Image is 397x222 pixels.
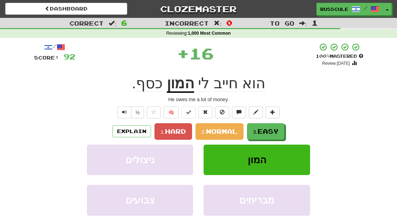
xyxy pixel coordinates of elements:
[316,53,330,59] span: 100 %
[196,123,244,140] button: 2.Normal
[116,106,144,118] div: Text-to-speech controls
[34,96,363,103] div: He owes me a lot of money.
[270,20,294,27] span: To go
[165,20,209,27] span: Incorrect
[87,145,193,175] button: ניצולים
[34,43,75,51] div: /
[167,75,194,93] u: המון
[165,127,186,135] span: Hard
[266,106,280,118] button: Add to collection (alt+a)
[132,75,166,92] span: .
[253,129,258,135] small: 3.
[214,75,238,92] span: חייב
[204,185,310,215] button: מבריחים
[109,20,116,26] span: :
[160,129,165,135] small: 1.
[136,75,163,92] span: כסף
[206,127,238,135] span: Normal
[320,6,348,12] span: russcule
[364,6,367,11] span: /
[147,106,161,118] button: Favorite sentence (alt+f)
[69,20,104,27] span: Correct
[299,20,307,26] span: :
[198,75,210,92] span: לי
[182,106,196,118] button: Set this sentence to 100% Mastered (alt+m)
[248,154,266,165] span: המון
[232,106,246,118] button: Discuss sentence (alt+u)
[155,123,192,140] button: 1.Hard
[112,125,151,137] button: Explain
[249,106,263,118] button: Edit sentence (alt+d)
[322,61,350,66] small: Review: [DATE]
[177,43,189,64] span: +
[258,127,279,135] span: Easy
[226,19,232,27] span: 0
[201,129,206,135] small: 2.
[188,31,231,36] strong: 1,000 Most Common
[5,3,127,15] a: Dashboard
[312,19,318,27] span: 1
[117,106,131,118] button: Play sentence audio (ctl+space)
[125,195,155,206] span: צבועים
[125,154,155,165] span: ניצולים
[164,106,179,118] button: 🧠
[214,20,221,26] span: :
[121,19,127,27] span: 6
[316,3,383,15] a: russcule /
[247,123,285,140] button: 3.Easy
[215,106,229,118] button: Ignore sentence (alt+i)
[87,185,193,215] button: צבועים
[198,106,212,118] button: Reset to 0% Mastered (alt+r)
[316,53,363,60] div: Mastered
[131,106,144,118] button: ½
[63,52,75,61] span: 92
[138,3,260,15] a: Clozemaster
[204,145,310,175] button: המון
[242,75,265,92] span: הוא
[239,195,274,206] span: מבריחים
[189,44,214,62] span: 16
[34,55,59,61] span: Score:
